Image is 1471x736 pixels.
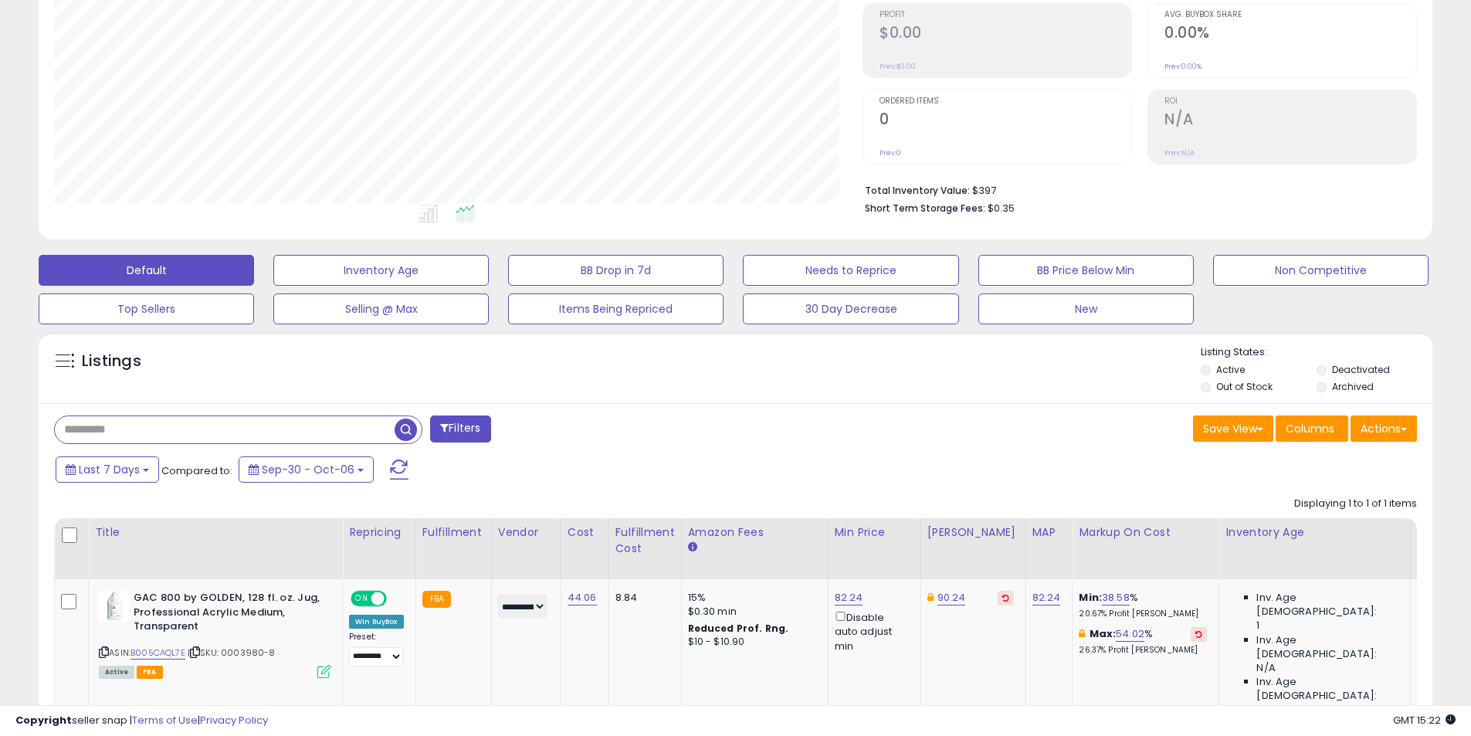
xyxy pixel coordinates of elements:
div: seller snap | | [15,714,268,728]
div: Disable auto adjust min [835,609,909,653]
h2: 0.00% [1164,24,1416,45]
b: Max: [1090,626,1117,641]
div: Markup on Cost [1079,524,1212,541]
button: Selling @ Max [273,293,489,324]
label: Out of Stock [1216,380,1273,393]
button: Non Competitive [1213,255,1429,286]
small: Prev: N/A [1164,148,1195,158]
b: Min: [1079,590,1102,605]
div: Displaying 1 to 1 of 1 items [1294,497,1417,511]
div: Fulfillment Cost [615,524,675,557]
span: All listings currently available for purchase on Amazon [99,666,134,679]
div: $0.30 min [688,605,816,619]
div: Amazon Fees [688,524,822,541]
button: Filters [430,415,490,443]
h5: Listings [82,351,141,372]
span: 2 [1256,704,1263,717]
b: Total Inventory Value: [865,184,970,197]
div: % [1079,591,1207,619]
span: Last 7 Days [79,462,140,477]
a: Terms of Use [132,713,198,728]
button: Last 7 Days [56,456,159,483]
div: Win BuyBox [349,615,404,629]
span: Inv. Age [DEMOGRAPHIC_DATA]: [1256,675,1398,703]
div: [PERSON_NAME] [927,524,1019,541]
h2: N/A [1164,110,1416,131]
span: 1 [1256,619,1259,633]
span: OFF [385,592,409,605]
a: 54.02 [1116,626,1144,642]
div: Cost [568,524,602,541]
th: The percentage added to the cost of goods (COGS) that forms the calculator for Min & Max prices. [1073,518,1219,579]
div: Title [95,524,336,541]
a: 44.06 [568,590,597,605]
small: Prev: 0.00% [1164,62,1202,71]
th: CSV column name: cust_attr_2_Vendor [491,518,561,579]
button: Actions [1351,415,1417,442]
span: 2025-10-14 15:22 GMT [1393,713,1456,728]
label: Deactivated [1332,363,1390,376]
button: Inventory Age [273,255,489,286]
span: N/A [1256,661,1275,675]
span: Inv. Age [DEMOGRAPHIC_DATA]: [1256,591,1398,619]
span: Compared to: [161,463,232,478]
small: FBA [422,591,451,608]
span: ON [352,592,371,605]
div: Preset: [349,632,404,666]
span: FBA [137,666,163,679]
div: % [1079,627,1207,656]
span: | SKU: 0003980-8 [188,646,276,659]
label: Active [1216,363,1245,376]
button: Items Being Repriced [508,293,724,324]
a: 38.58 [1102,590,1130,605]
span: Sep-30 - Oct-06 [262,462,354,477]
b: Short Term Storage Fees: [865,202,985,215]
a: B005CAQL7E [130,646,185,660]
button: BB Drop in 7d [508,255,724,286]
h2: $0.00 [880,24,1131,45]
span: $0.35 [988,201,1015,215]
button: Sep-30 - Oct-06 [239,456,374,483]
span: Profit [880,11,1131,19]
span: ROI [1164,97,1416,106]
b: GAC 800 by GOLDEN, 128 fl. oz. Jug, Professional Acrylic Medium, Transparent [134,591,321,638]
p: 20.67% Profit [PERSON_NAME] [1079,609,1207,619]
small: Amazon Fees. [688,541,697,555]
small: Prev: $0.00 [880,62,916,71]
button: Top Sellers [39,293,254,324]
a: 82.24 [1032,590,1061,605]
p: Listing States: [1201,345,1432,360]
li: $397 [865,180,1405,198]
button: Default [39,255,254,286]
div: 8.84 [615,591,669,605]
div: $10 - $10.90 [688,636,816,649]
label: Archived [1332,380,1374,393]
div: Vendor [498,524,554,541]
img: 31EMVq7d0nL._SL40_.jpg [99,591,130,622]
a: 90.24 [937,590,966,605]
span: Columns [1286,421,1334,436]
button: 30 Day Decrease [743,293,958,324]
a: 82.24 [835,590,863,605]
button: Columns [1276,415,1348,442]
div: Fulfillment [422,524,485,541]
strong: Copyright [15,713,72,728]
div: ASIN: [99,591,330,677]
b: Reduced Prof. Rng. [688,622,789,635]
button: New [978,293,1194,324]
h2: 0 [880,110,1131,131]
div: MAP [1032,524,1066,541]
div: 15% [688,591,816,605]
span: Ordered Items [880,97,1131,106]
p: 26.37% Profit [PERSON_NAME] [1079,645,1207,656]
div: Inventory Age [1225,524,1403,541]
span: Inv. Age [DEMOGRAPHIC_DATA]: [1256,633,1398,661]
button: Save View [1193,415,1273,442]
a: Privacy Policy [200,713,268,728]
small: Prev: 0 [880,148,901,158]
span: Avg. Buybox Share [1164,11,1416,19]
button: BB Price Below Min [978,255,1194,286]
button: Needs to Reprice [743,255,958,286]
div: Min Price [835,524,914,541]
small: (0%) [1417,605,1439,618]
